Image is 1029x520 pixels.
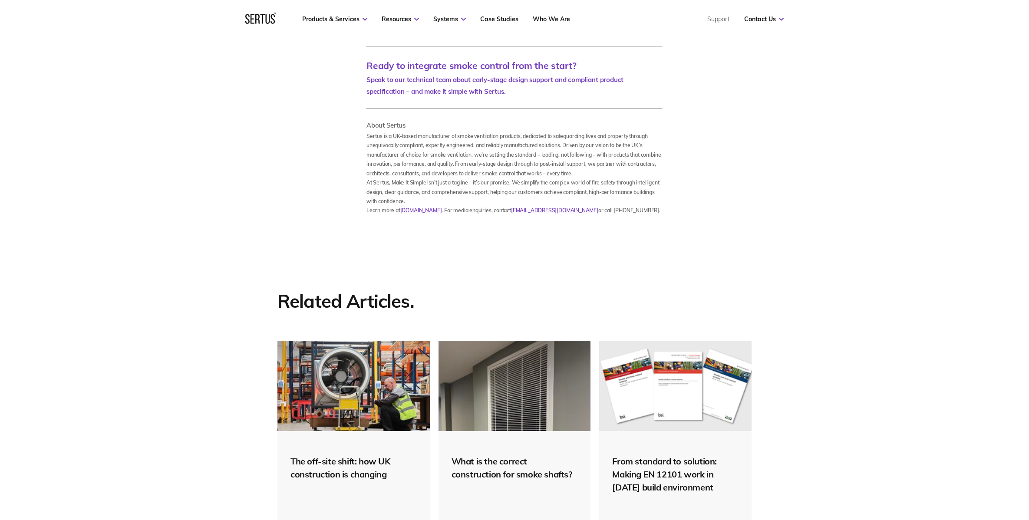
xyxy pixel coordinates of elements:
b: Sertus is a UK-based manufacturer of smoke ventilation products, dedicated to safeguarding lives ... [366,133,661,177]
div: Related Articles. [277,290,492,313]
div: The off-site shift: how UK construction is changing [290,455,417,481]
b: Learn more at [366,207,400,214]
a: Resources [382,15,419,23]
a: Who We Are [533,15,570,23]
a: Speak to our technical team about early-stage design support and compliant product specification ... [366,76,623,95]
b: About Sertus [366,121,406,129]
a: Ready to integrate smoke control from the start? [366,60,576,71]
iframe: Chat Widget [986,478,1029,520]
a: Systems [433,15,466,23]
b: or call [PHONE_NUMBER]. [598,207,660,214]
a: Products & Services [302,15,367,23]
b: . For media enquiries, contact [442,207,511,214]
a: Case Studies [480,15,518,23]
a: Support [707,15,730,23]
a: [EMAIL_ADDRESS][DOMAIN_NAME] [511,207,598,214]
a: [DOMAIN_NAME] [400,207,442,214]
div: From standard to solution: Making EN 12101 work in [DATE] build environment [612,455,739,494]
div: What is the correct construction for smoke shafts? [452,455,578,481]
b: At Sertus, Make It Simple isn’t just a tagline – it’s our promise. We simplify the complex world ... [366,179,659,204]
a: Contact Us [744,15,784,23]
